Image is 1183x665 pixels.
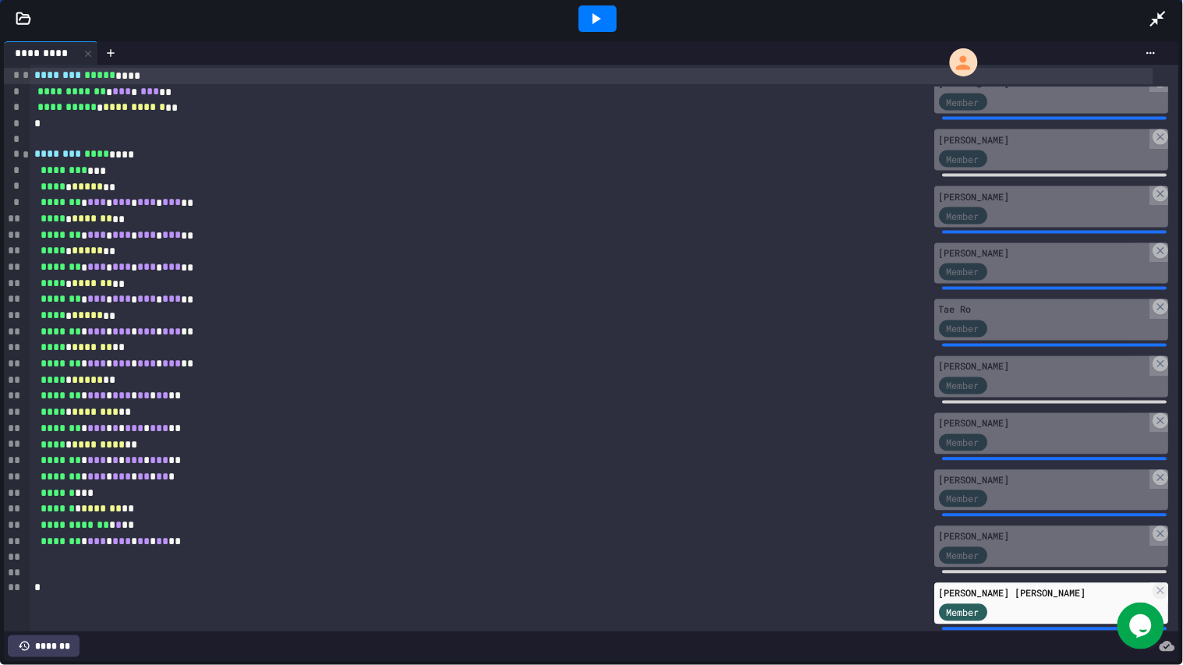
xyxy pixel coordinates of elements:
[947,152,980,166] span: Member
[947,95,980,109] span: Member
[940,586,1151,600] div: [PERSON_NAME] [PERSON_NAME]
[940,133,1151,147] div: [PERSON_NAME]
[947,549,980,563] span: Member
[947,322,980,336] span: Member
[947,379,980,393] span: Member
[940,529,1151,543] div: [PERSON_NAME]
[1117,603,1167,649] iframe: chat widget
[933,44,982,80] div: My Account
[940,246,1151,260] div: [PERSON_NAME]
[947,436,980,450] span: Member
[940,359,1151,373] div: [PERSON_NAME]
[947,492,980,506] span: Member
[940,416,1151,430] div: [PERSON_NAME]
[940,302,1151,317] div: Tae Ro
[947,209,980,223] span: Member
[940,473,1151,487] div: [PERSON_NAME]
[940,189,1151,203] div: [PERSON_NAME]
[947,265,980,279] span: Member
[947,606,980,620] span: Member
